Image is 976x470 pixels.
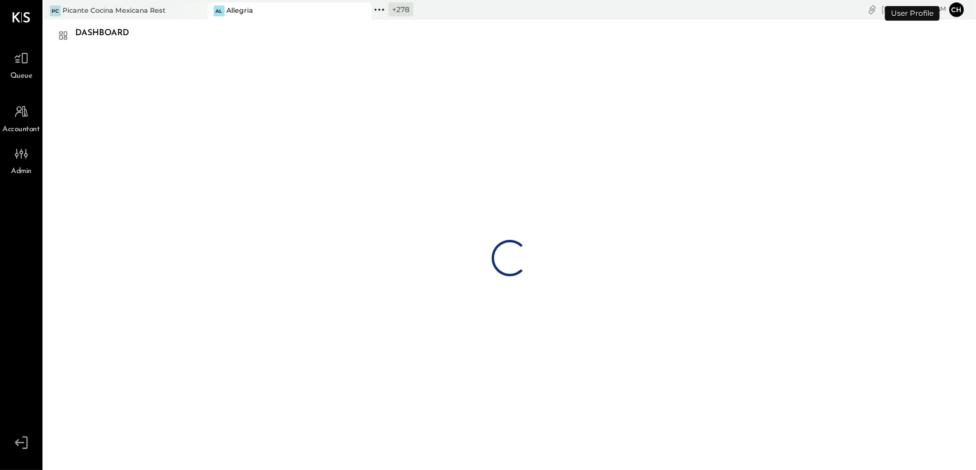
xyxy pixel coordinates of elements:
span: am [936,5,946,13]
span: Admin [11,166,32,177]
button: Ch [949,2,964,17]
span: Accountant [3,124,40,135]
div: Allegria [226,6,253,16]
div: copy link [866,3,878,16]
a: Queue [1,47,42,82]
div: User Profile [885,6,940,21]
a: Admin [1,142,42,177]
div: Picante Cocina Mexicana Rest [63,6,166,16]
div: Al [214,5,225,16]
div: PC [50,5,61,16]
span: 10 : 40 [910,4,934,15]
div: Dashboard [75,24,141,43]
a: Accountant [1,100,42,135]
span: Queue [10,71,33,82]
div: [DATE] [881,4,946,15]
div: + 278 [388,2,413,16]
